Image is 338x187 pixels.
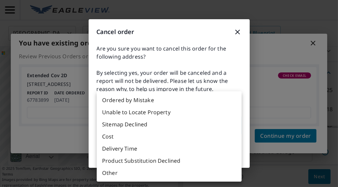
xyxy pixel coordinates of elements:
li: Sitemap Declined [97,118,242,130]
li: Delivery Time [97,143,242,155]
li: Unable to Locate Property [97,106,242,118]
li: Product Substitution Declined [97,155,242,167]
li: Other [97,167,242,179]
li: Ordered by Mistake [97,94,242,106]
li: Cost [97,130,242,143]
